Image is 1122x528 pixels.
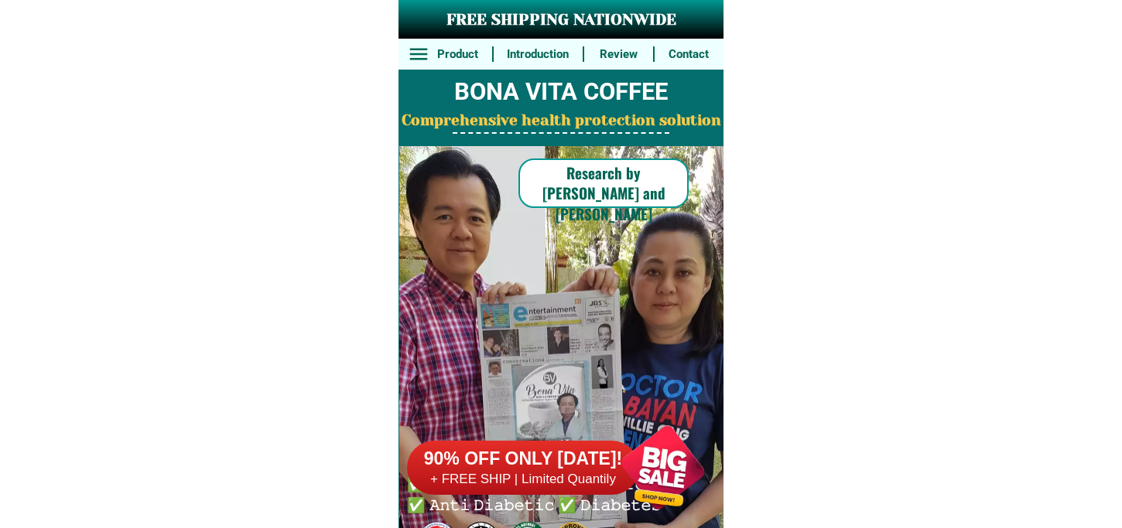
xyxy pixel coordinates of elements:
h6: Product [432,46,484,63]
h6: Contact [662,46,715,63]
h2: Comprehensive health protection solution [399,110,723,132]
h6: 90% OFF ONLY [DATE]! [407,448,639,471]
h3: FREE SHIPPING NATIONWIDE [399,9,723,32]
h6: Research by [PERSON_NAME] and [PERSON_NAME] [518,162,689,224]
h6: Review [592,46,645,63]
h6: Introduction [502,46,574,63]
h2: BONA VITA COFFEE [399,74,723,111]
h6: + FREE SHIP | Limited Quantily [407,471,639,488]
